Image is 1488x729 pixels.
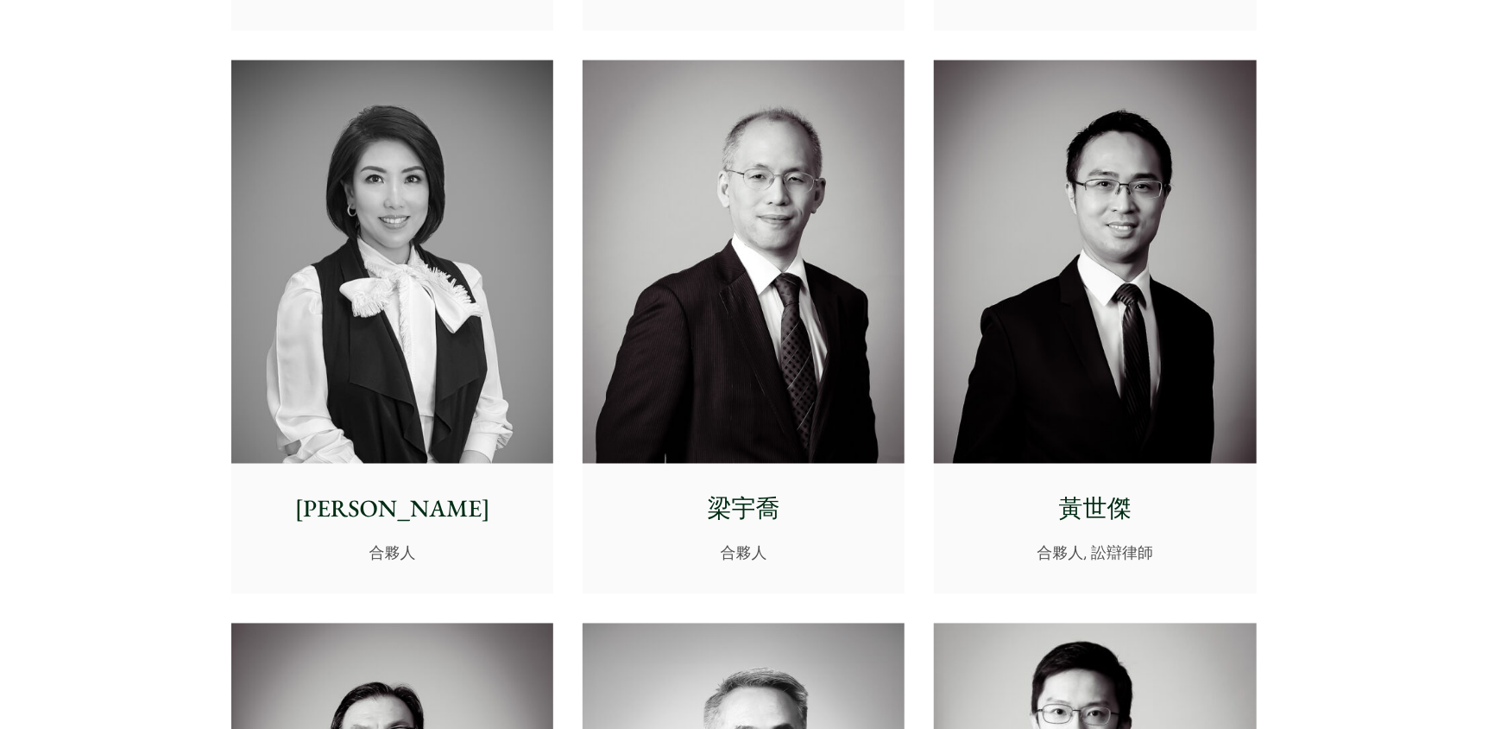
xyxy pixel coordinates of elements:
[934,60,1256,594] a: 黃世傑 合夥人, 訟辯律師
[596,542,891,565] p: 合夥人
[245,491,539,528] p: [PERSON_NAME]
[596,491,891,528] p: 梁宇喬
[948,491,1242,528] p: 黃世傑
[245,542,539,565] p: 合夥人
[231,60,553,594] a: [PERSON_NAME] 合夥人
[583,60,905,594] a: 梁宇喬 合夥人
[948,542,1242,565] p: 合夥人, 訟辯律師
